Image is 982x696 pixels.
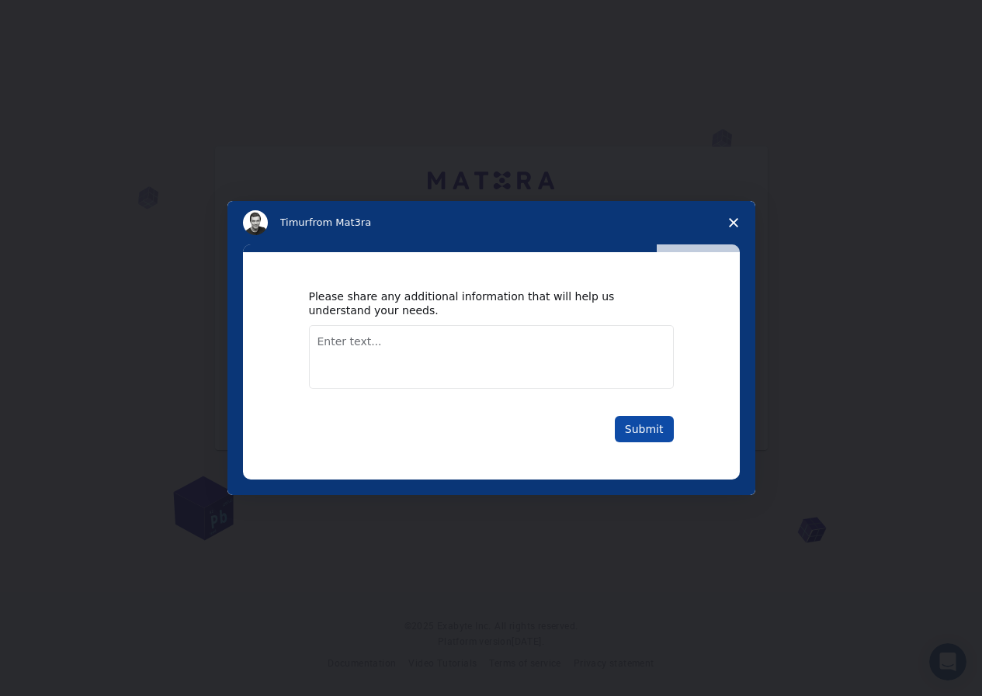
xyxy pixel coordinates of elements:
span: from Mat3ra [309,216,371,228]
span: Support [31,11,87,25]
img: Profile image for Timur [243,210,268,235]
span: Close survey [712,201,755,244]
span: Timur [280,216,309,228]
div: Please share any additional information that will help us understand your needs. [309,289,651,317]
button: Submit [615,416,674,442]
textarea: Enter text... [309,325,674,389]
